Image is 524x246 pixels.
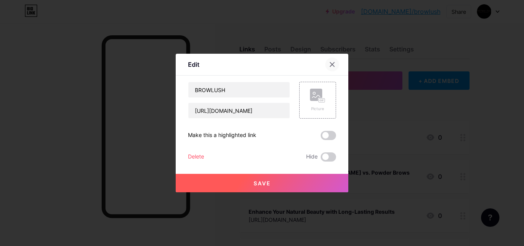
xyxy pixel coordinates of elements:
[306,152,318,162] span: Hide
[188,103,290,118] input: URL
[254,180,271,187] span: Save
[188,60,199,69] div: Edit
[188,152,204,162] div: Delete
[310,106,325,112] div: Picture
[176,174,348,192] button: Save
[188,131,256,140] div: Make this a highlighted link
[188,82,290,97] input: Title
